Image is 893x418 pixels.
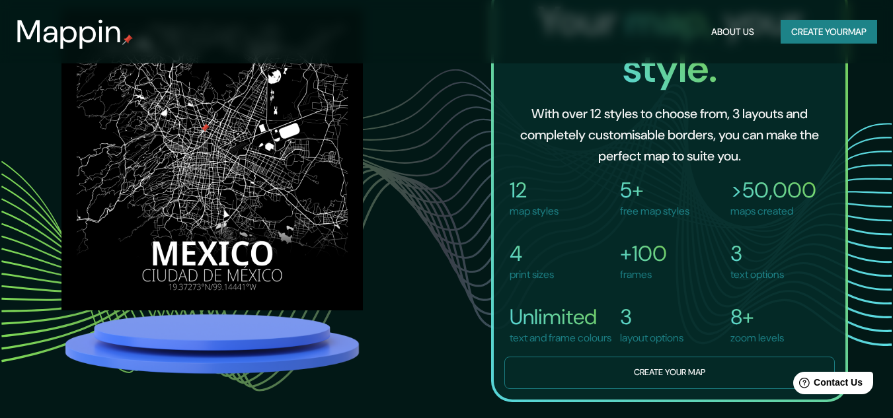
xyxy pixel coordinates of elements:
h4: 4 [510,240,554,267]
img: mexico-city.png [61,9,363,310]
p: frames [620,267,667,283]
h4: 3 [620,304,683,330]
img: mappin-pin [122,34,133,45]
p: map styles [510,203,559,219]
p: maps created [730,203,816,219]
h4: 12 [510,177,559,203]
h4: +100 [620,240,667,267]
p: free map styles [620,203,689,219]
button: About Us [706,20,759,44]
button: Create yourmap [781,20,877,44]
p: layout options [620,330,683,346]
p: text options [730,267,784,283]
p: print sizes [510,267,554,283]
h4: >50,000 [730,177,816,203]
p: text and frame colours [510,330,611,346]
iframe: Help widget launcher [775,366,878,403]
button: Create your map [504,357,835,389]
h4: 3 [730,240,784,267]
h4: 8+ [730,304,784,330]
h3: Mappin [16,13,122,50]
h4: 5+ [620,177,689,203]
span: style. [623,42,717,94]
h6: With over 12 styles to choose from, 3 layouts and completely customisable borders, you can make t... [515,103,824,166]
img: platform.png [61,310,363,377]
p: zoom levels [730,330,784,346]
h4: Unlimited [510,304,611,330]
